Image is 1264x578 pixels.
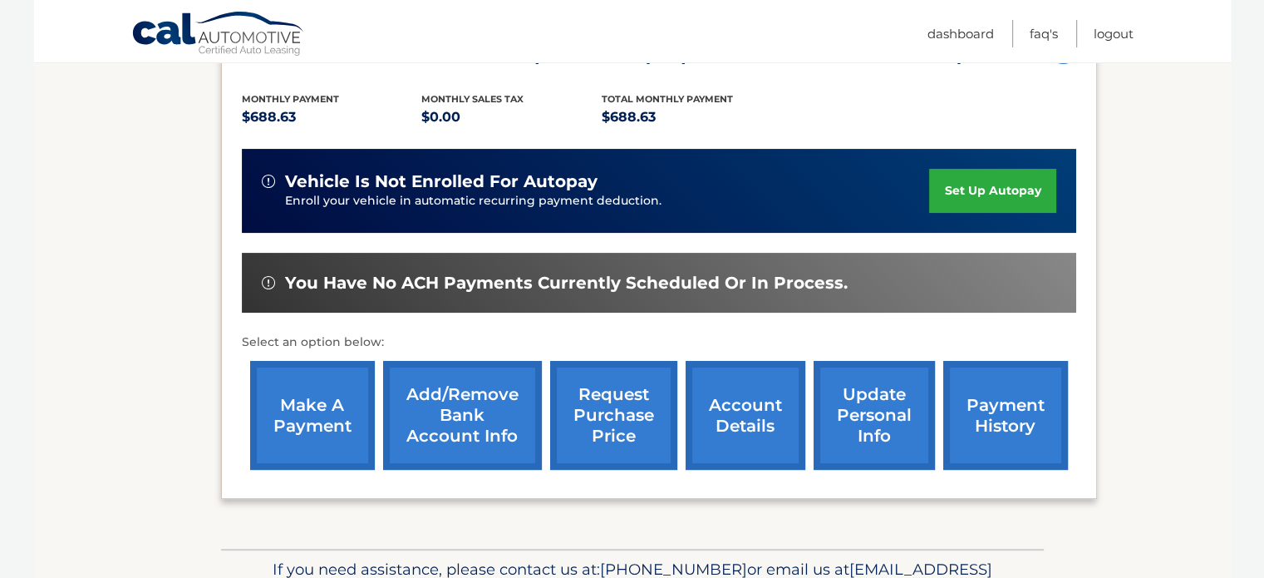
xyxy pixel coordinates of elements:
span: You have no ACH payments currently scheduled or in process. [285,273,848,294]
a: request purchase price [550,361,677,470]
a: Cal Automotive [131,11,306,59]
span: Total Monthly Payment [602,93,733,105]
a: update personal info [814,361,935,470]
a: make a payment [250,361,375,470]
img: alert-white.svg [262,175,275,188]
span: Monthly sales Tax [421,93,524,105]
a: set up autopay [929,169,1055,213]
span: Monthly Payment [242,93,339,105]
img: alert-white.svg [262,276,275,289]
span: vehicle is not enrolled for autopay [285,171,598,192]
p: Select an option below: [242,333,1076,353]
p: Enroll your vehicle in automatic recurring payment deduction. [285,192,930,210]
a: account details [686,361,805,470]
a: Dashboard [927,20,994,47]
a: payment history [943,361,1068,470]
p: $688.63 [602,106,782,129]
p: $0.00 [421,106,602,129]
p: $688.63 [242,106,422,129]
a: FAQ's [1030,20,1058,47]
a: Logout [1094,20,1134,47]
a: Add/Remove bank account info [383,361,542,470]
